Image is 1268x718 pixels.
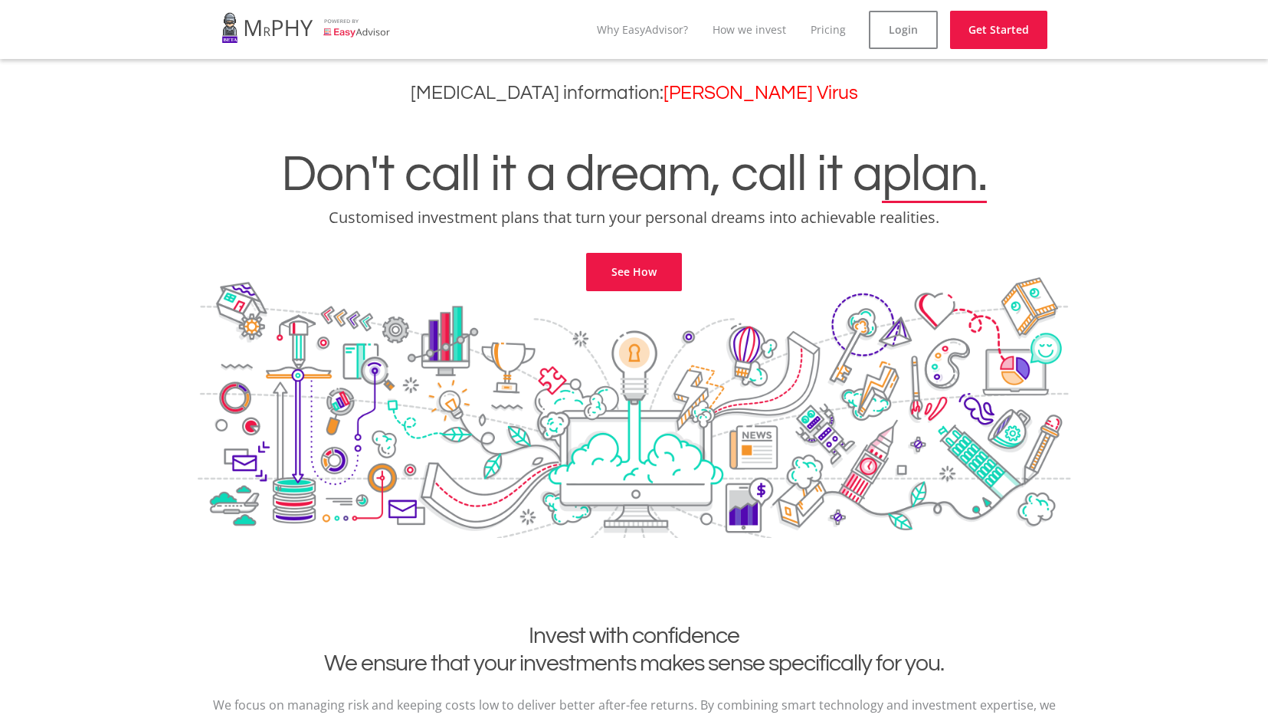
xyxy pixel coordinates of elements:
[882,149,987,201] span: plan.
[11,207,1257,228] p: Customised investment plans that turn your personal dreams into achievable realities.
[869,11,938,49] a: Login
[11,149,1257,201] h1: Don't call it a dream, call it a
[713,22,786,37] a: How we invest
[209,622,1060,677] h2: Invest with confidence We ensure that your investments makes sense specifically for you.
[950,11,1047,49] a: Get Started
[597,22,688,37] a: Why EasyAdvisor?
[11,82,1257,104] h3: [MEDICAL_DATA] information:
[811,22,846,37] a: Pricing
[663,84,858,103] a: [PERSON_NAME] Virus
[586,253,682,291] a: See How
